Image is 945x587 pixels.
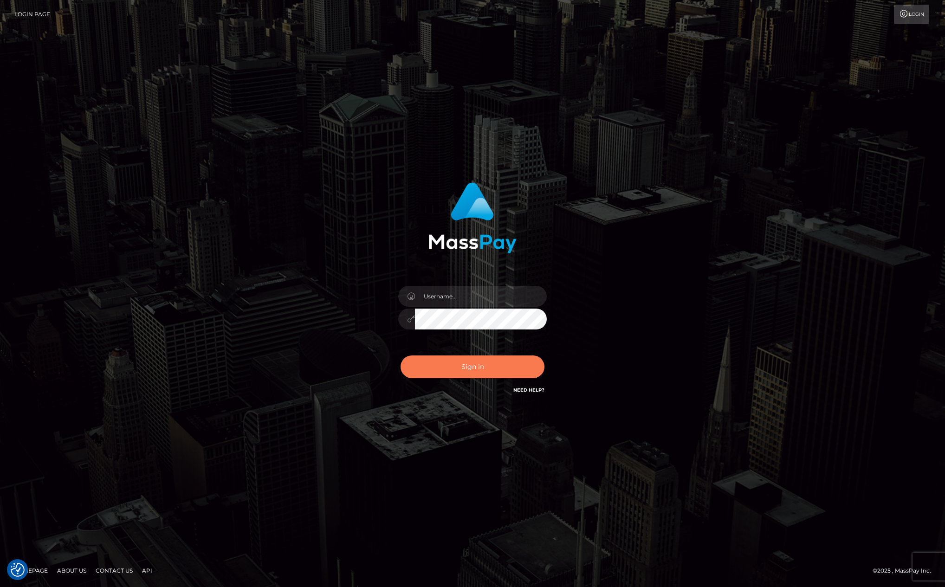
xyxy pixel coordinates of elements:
div: © 2025 , MassPay Inc. [873,566,938,576]
a: Login Page [14,5,50,24]
img: MassPay Login [428,182,517,253]
button: Sign in [401,355,544,378]
button: Consent Preferences [11,563,25,577]
a: API [138,563,156,578]
a: Login [894,5,929,24]
a: About Us [53,563,90,578]
a: Contact Us [92,563,136,578]
a: Need Help? [513,387,544,393]
input: Username... [415,286,547,307]
a: Homepage [10,563,52,578]
img: Revisit consent button [11,563,25,577]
